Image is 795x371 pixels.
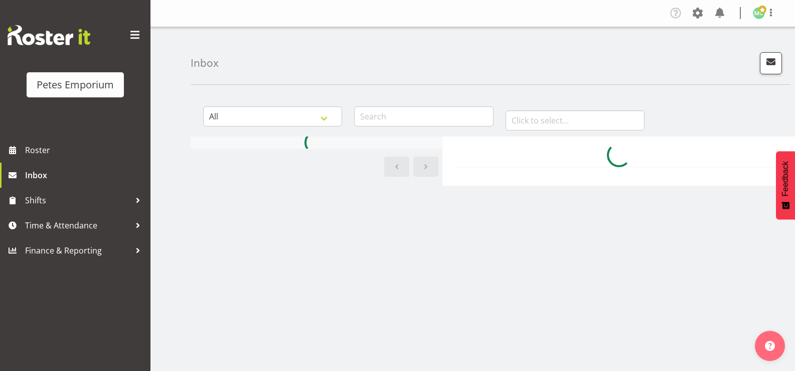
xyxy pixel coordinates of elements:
[25,218,130,233] span: Time & Attendance
[765,341,775,351] img: help-xxl-2.png
[413,157,438,177] a: Next page
[506,110,645,131] input: Click to select...
[25,143,145,158] span: Roster
[384,157,409,177] a: Previous page
[8,25,90,45] img: Rosterit website logo
[25,168,145,183] span: Inbox
[191,57,219,69] h4: Inbox
[25,243,130,258] span: Finance & Reporting
[781,161,790,196] span: Feedback
[753,7,765,19] img: melissa-cowen2635.jpg
[776,151,795,219] button: Feedback - Show survey
[25,193,130,208] span: Shifts
[354,106,493,127] input: Search
[37,77,114,92] div: Petes Emporium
